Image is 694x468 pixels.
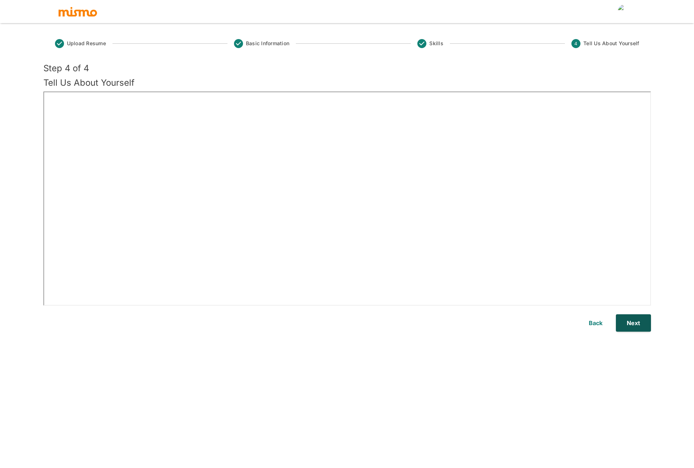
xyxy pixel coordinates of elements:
button: Next [616,314,651,332]
span: Tell Us About Yourself [583,40,639,47]
img: logo [58,6,98,17]
button: Back [584,314,607,332]
img: Alexa Rodríguez [618,4,632,19]
span: Upload Resume [67,40,106,47]
iframe: Tell us about yourself [43,92,651,306]
h5: Step 4 of 4 [43,63,651,74]
span: Basic Information [246,40,289,47]
span: Skills [429,40,443,47]
text: 4 [574,41,577,46]
h5: Tell Us About Yourself [43,77,651,89]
